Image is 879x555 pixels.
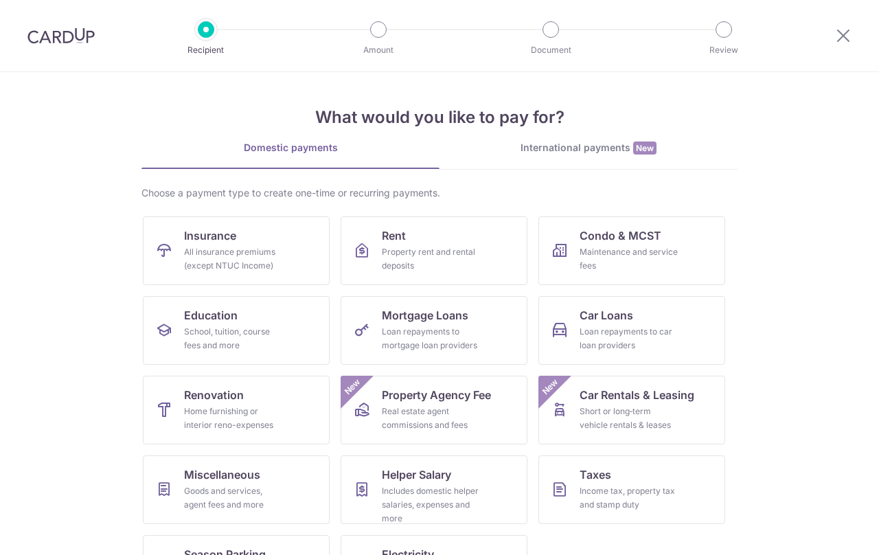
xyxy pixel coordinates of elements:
span: Condo & MCST [580,227,661,244]
div: Includes domestic helper salaries, expenses and more [382,484,481,525]
p: Recipient [155,43,257,57]
span: New [539,376,562,398]
span: Taxes [580,466,611,483]
h4: What would you like to pay for? [141,105,738,130]
div: All insurance premiums (except NTUC Income) [184,245,283,273]
a: InsuranceAll insurance premiums (except NTUC Income) [143,216,330,285]
span: Rent [382,227,406,244]
div: Maintenance and service fees [580,245,678,273]
a: Helper SalaryIncludes domestic helper salaries, expenses and more [341,455,527,524]
div: Short or long‑term vehicle rentals & leases [580,405,678,432]
div: School, tuition, course fees and more [184,325,283,352]
div: Income tax, property tax and stamp duty [580,484,678,512]
a: MiscellaneousGoods and services, agent fees and more [143,455,330,524]
span: Property Agency Fee [382,387,491,403]
div: Loan repayments to mortgage loan providers [382,325,481,352]
div: Domestic payments [141,141,439,155]
a: EducationSchool, tuition, course fees and more [143,296,330,365]
div: Home furnishing or interior reno-expenses [184,405,283,432]
div: International payments [439,141,738,155]
p: Review [673,43,775,57]
span: Insurance [184,227,236,244]
span: New [341,376,364,398]
span: Renovation [184,387,244,403]
span: Education [184,307,238,324]
p: Amount [328,43,429,57]
span: Miscellaneous [184,466,260,483]
div: Goods and services, agent fees and more [184,484,283,512]
div: Real estate agent commissions and fees [382,405,481,432]
span: Car Rentals & Leasing [580,387,694,403]
a: RentProperty rent and rental deposits [341,216,527,285]
a: RenovationHome furnishing or interior reno-expenses [143,376,330,444]
span: Helper Salary [382,466,451,483]
iframe: Opens a widget where you can find more information [790,514,865,548]
a: Property Agency FeeReal estate agent commissions and feesNew [341,376,527,444]
img: CardUp [27,27,95,44]
div: Loan repayments to car loan providers [580,325,678,352]
div: Choose a payment type to create one-time or recurring payments. [141,186,738,200]
a: Car Rentals & LeasingShort or long‑term vehicle rentals & leasesNew [538,376,725,444]
span: Car Loans [580,307,633,324]
a: Car LoansLoan repayments to car loan providers [538,296,725,365]
span: Mortgage Loans [382,307,468,324]
span: New [633,141,657,155]
a: TaxesIncome tax, property tax and stamp duty [538,455,725,524]
div: Property rent and rental deposits [382,245,481,273]
p: Document [500,43,602,57]
a: Condo & MCSTMaintenance and service fees [538,216,725,285]
a: Mortgage LoansLoan repayments to mortgage loan providers [341,296,527,365]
